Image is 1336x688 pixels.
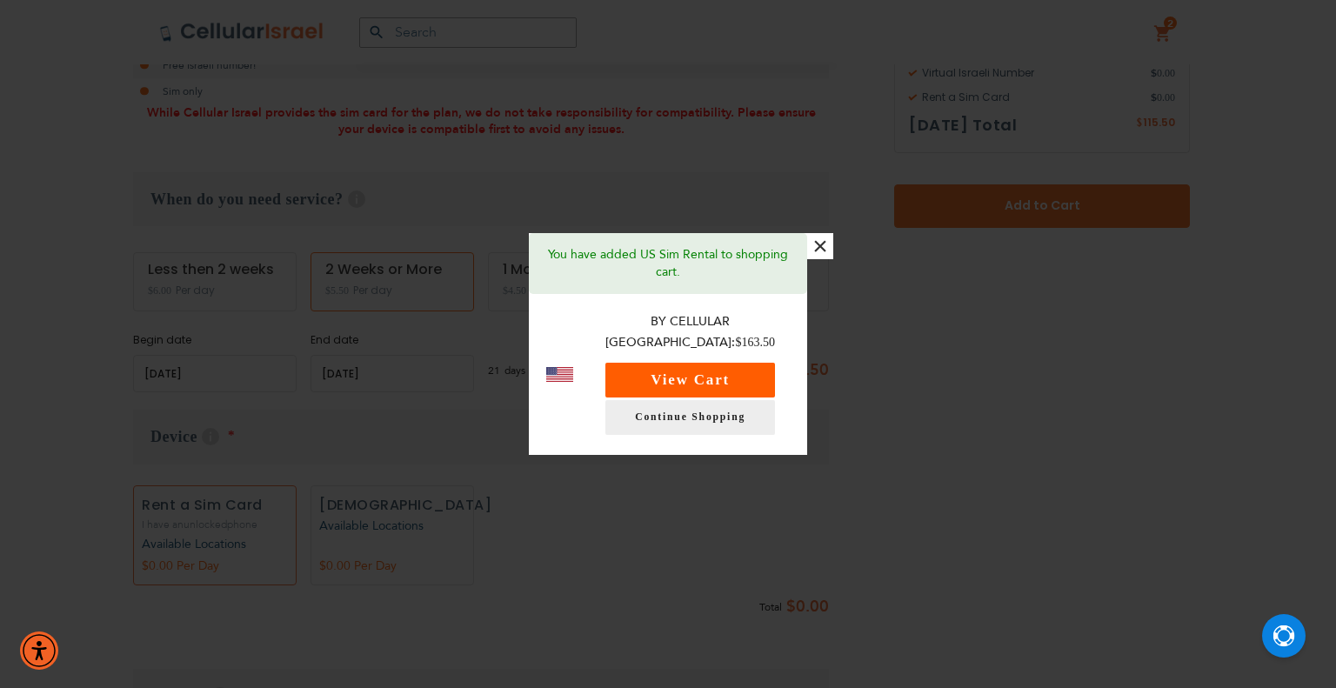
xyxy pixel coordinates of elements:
button: × [807,233,833,259]
p: You have added US Sim Rental to shopping cart. [542,246,794,281]
button: View Cart [605,363,775,397]
div: Accessibility Menu [20,631,58,670]
span: $163.50 [735,336,775,349]
a: Continue Shopping [605,400,775,435]
p: By Cellular [GEOGRAPHIC_DATA]: [591,311,790,354]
